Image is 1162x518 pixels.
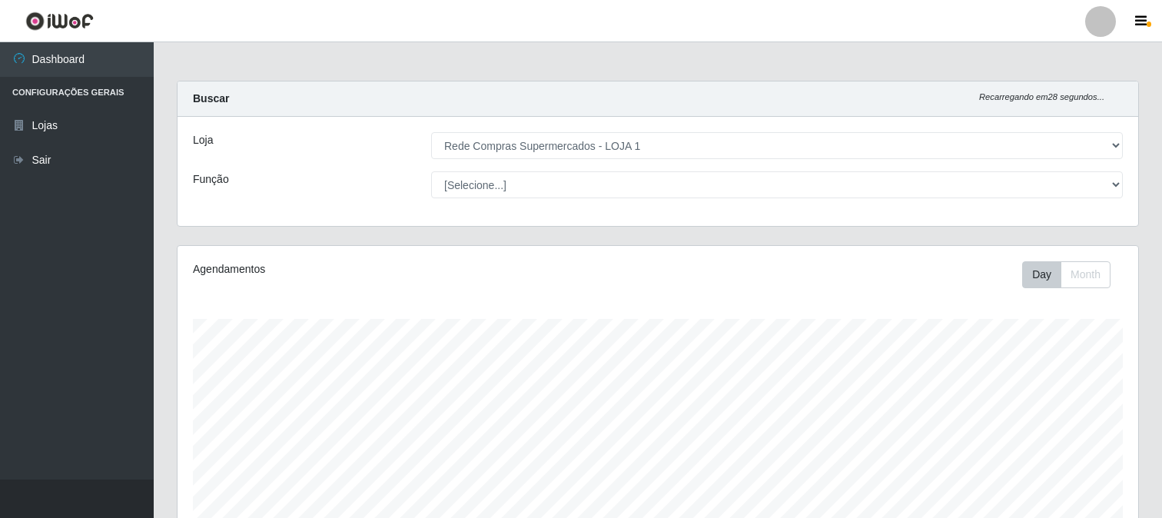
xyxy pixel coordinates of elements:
label: Loja [193,132,213,148]
strong: Buscar [193,92,229,105]
div: Agendamentos [193,261,567,277]
div: First group [1022,261,1111,288]
img: CoreUI Logo [25,12,94,31]
button: Day [1022,261,1061,288]
label: Função [193,171,229,188]
button: Month [1061,261,1111,288]
div: Toolbar with button groups [1022,261,1123,288]
i: Recarregando em 28 segundos... [979,92,1104,101]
